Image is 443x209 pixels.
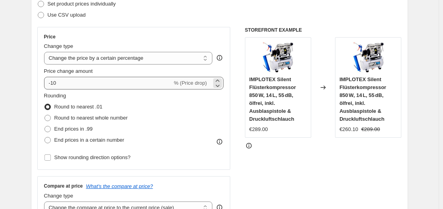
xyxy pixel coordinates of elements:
[262,42,294,73] img: 71ARb_4lGzL_80x.jpg
[174,80,207,86] span: % (Price drop)
[44,93,66,99] span: Rounding
[44,34,56,40] h3: Price
[48,1,116,7] span: Set product prices individually
[44,43,73,49] span: Change type
[216,54,223,62] div: help
[54,154,131,160] span: Show rounding direction options?
[44,193,73,199] span: Change type
[54,126,93,132] span: End prices in .99
[48,12,86,18] span: Use CSV upload
[249,76,296,122] span: IMPLOTEX Silent Flüsterkompressor 850 W, 14 L, 55 dB, ölfrei, inkl. Ausblaspistole & Druckluftsch...
[54,115,128,121] span: Round to nearest whole number
[44,183,83,189] h3: Compare at price
[44,77,172,89] input: -15
[249,125,268,133] div: €289.00
[54,137,124,143] span: End prices in a certain number
[54,104,102,110] span: Round to nearest .01
[352,42,384,73] img: 71ARb_4lGzL_80x.jpg
[44,68,93,74] span: Price change amount
[245,27,402,33] h6: STOREFRONT EXAMPLE
[86,183,153,189] button: What's the compare at price?
[339,76,386,122] span: IMPLOTEX Silent Flüsterkompressor 850 W, 14 L, 55 dB, ölfrei, inkl. Ausblaspistole & Druckluftsch...
[361,125,380,133] strike: €289.00
[339,125,358,133] div: €260.10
